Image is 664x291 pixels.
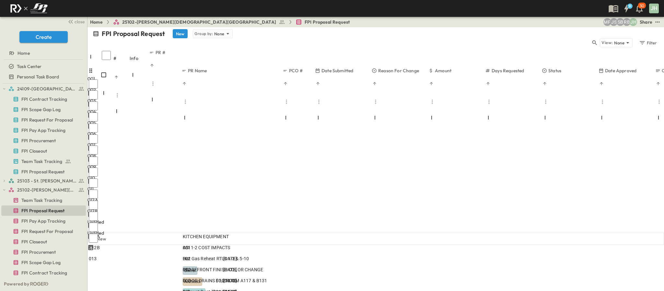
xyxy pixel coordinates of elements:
[108,190,119,195] p: OPEN
[1,105,85,114] a: FPI Scope Gap Log
[1,49,85,58] a: Home
[21,239,47,245] span: FPI Closeout
[639,39,657,46] div: Filter
[1,216,86,226] div: FPI Pay App Trackingtest
[156,49,165,56] p: PR #
[89,179,98,188] input: Select row
[636,38,659,47] button: Filter
[89,223,98,232] input: Select row
[89,234,98,243] input: Select row
[8,2,50,15] img: c8d7d1ed905e502e8f77bf7063faec64e13b34fdb1f2bdd94b0e311fc34f8000.png
[17,63,41,70] span: Task Center
[1,126,85,135] a: FPI Pay App Tracking
[614,40,624,46] p: None
[122,19,276,25] span: 25102-[PERSON_NAME][DEMOGRAPHIC_DATA][GEOGRAPHIC_DATA]
[89,101,98,111] input: Select row
[75,18,85,25] span: close
[108,201,119,206] p: OPEN
[194,30,213,37] p: Group by:
[89,134,98,144] input: Select row
[1,146,86,156] div: FPI Closeouttest
[17,178,76,184] span: 25103 - St. [PERSON_NAME] Phase 2
[296,19,350,25] a: FPI Proposal Request
[183,244,230,251] span: ASI 1-2 COST IMPACTS
[102,29,165,38] p: FPI Proposal Request
[21,96,67,102] span: FPI Contract Tracking
[17,74,59,80] span: Personal Task Board
[1,115,86,125] div: FPI Request For Proposaltest
[89,168,98,177] input: Select row
[87,76,100,82] div: 001
[113,19,285,25] a: 25102-[PERSON_NAME][DEMOGRAPHIC_DATA][GEOGRAPHIC_DATA]
[113,49,130,67] div: #
[1,216,85,226] a: FPI Pay App Tracking
[21,127,65,134] span: FPI Pay App Tracking
[1,185,86,195] div: 25102-Christ The Redeemer Anglican Churchtest
[629,18,637,26] div: Jose Hurtado (jhurtado@fpibuilders.com)
[89,90,98,99] input: Select row
[19,31,68,43] button: Create
[21,270,67,276] span: FPI Contract Tracking
[1,72,86,82] div: Personal Task Boardtest
[1,84,86,94] div: 24109-St. Teresa of Calcutta Parish Halltest
[21,228,73,235] span: FPI Request For Proposal
[108,212,119,217] p: OPEN
[108,124,119,129] p: OPEN
[90,19,103,25] a: Home
[89,145,98,155] input: Select row
[1,247,86,257] div: FPI Procurementtest
[108,245,119,250] p: OPEN
[102,51,111,60] input: Select all rows
[1,206,85,215] a: FPI Proposal Request
[149,63,155,68] button: Sort
[1,125,86,135] div: FPI Pay App Trackingtest
[1,195,86,205] div: Team Task Trackingtest
[8,185,85,194] a: 25102-Christ The Redeemer Anglican Church
[21,148,47,154] span: FPI Closeout
[640,3,644,8] p: 30
[1,95,85,104] a: FPI Contract Tracking
[89,157,98,166] input: Select row
[183,266,263,273] span: STOREFRONT FINISH COLOR CHANGE
[108,267,119,273] p: OPEN
[623,18,631,26] div: Regina Barnett (rbarnett@fpibuilders.com)
[1,237,86,247] div: FPI Closeouttest
[108,135,119,140] p: OPEN
[1,146,85,156] a: FPI Closeout
[601,39,613,46] p: View:
[183,277,267,284] span: FLOOR DRAINS FOR ROOM A117 & B131
[87,219,100,225] div: Untitled
[1,196,85,205] a: Team Task Tracking
[108,168,119,173] p: OPEN
[173,29,188,38] button: New
[130,49,149,67] div: Info
[21,218,65,224] span: FPI Pay App Tracking
[1,167,86,177] div: FPI Proposal Requesttest
[648,3,659,14] button: JH
[65,17,86,26] button: close
[620,3,633,14] button: 9
[90,19,354,25] nav: breadcrumbs
[89,255,97,262] span: 013
[17,187,76,193] span: 25102-Christ The Redeemer Anglican Church
[87,230,100,236] div: Untitled
[21,259,61,266] span: FPI Scope Gap Log
[183,255,249,262] span: Hot Gas Reheat RTUs 1-3 & 5-10
[1,104,86,115] div: FPI Scope Gap Logtest
[21,137,56,144] span: FPI Procurement
[1,94,86,104] div: FPI Contract Trackingtest
[108,113,119,118] p: OPEN
[1,227,85,236] a: FPI Request For Proposal
[649,4,659,13] div: JH
[21,169,64,175] span: FPI Proposal Request
[108,179,119,184] p: OPEN
[183,233,229,240] span: KITCHEN EQUIPMENT
[603,18,611,26] div: Monica Pruteanu (mpruteanu@fpibuilders.com)
[654,18,661,26] button: test
[89,212,98,221] input: Select row
[1,268,85,277] a: FPI Contract Tracking
[1,237,85,246] a: FPI Closeout
[610,18,618,26] div: Jesse Sullivan (jsullivan@fpibuilders.com)
[1,268,86,278] div: FPI Contract Trackingtest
